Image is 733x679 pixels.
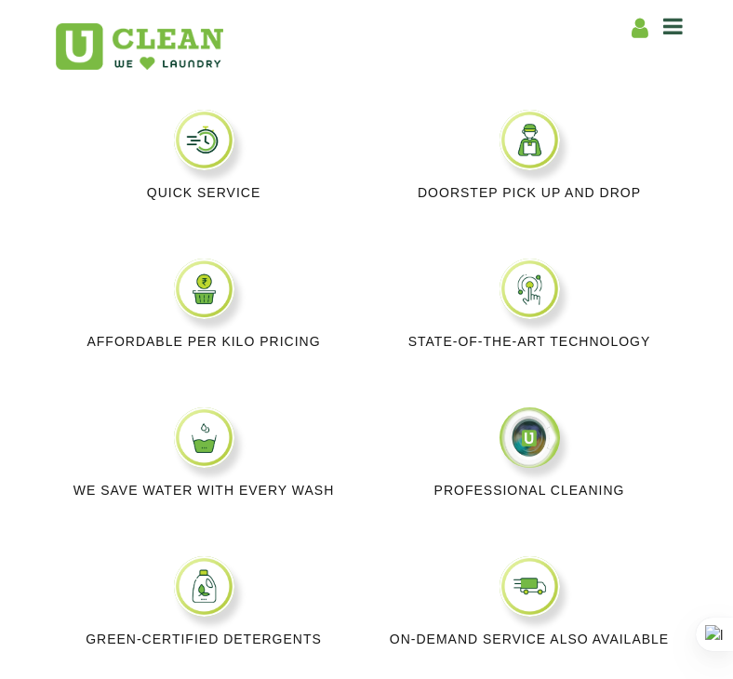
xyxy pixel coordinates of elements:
[55,333,353,350] p: Affordable per kilo pricing
[500,556,560,617] img: ONDEMAND_EXPRESS_SERVICE_AVAILABLE_.webp
[500,259,560,319] img: STATE_OF_THE_ART_TECHNOLOGY_11zon.webp
[500,110,560,170] img: DOORSTEP_PICK_UP_AND_DROP_11zon.webp
[380,184,678,201] p: Doorstep Pick up and Drop
[56,23,223,70] img: UClean Laundry and Dry Cleaning
[380,333,678,350] p: State-of-the-art Technology
[55,184,353,201] p: Quick Service
[500,407,560,468] img: center_logo.png
[55,482,353,499] p: We Save Water with every wash
[174,259,234,319] img: affordable_per_kilo_pricing_11zon.webp
[380,482,678,499] p: Professional cleaning
[174,110,234,170] img: QUICK_SERVICE_11zon.webp
[55,631,353,647] p: Green-Certified Detergents
[380,631,678,647] p: On-demand service also available
[174,407,234,468] img: WE_SAVE_WATER-WITH_EVERY_WASH_CYCLE_11zon.webp
[174,556,234,617] img: GREEN_CERTIFIED_DETERGENTS_11zon.webp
